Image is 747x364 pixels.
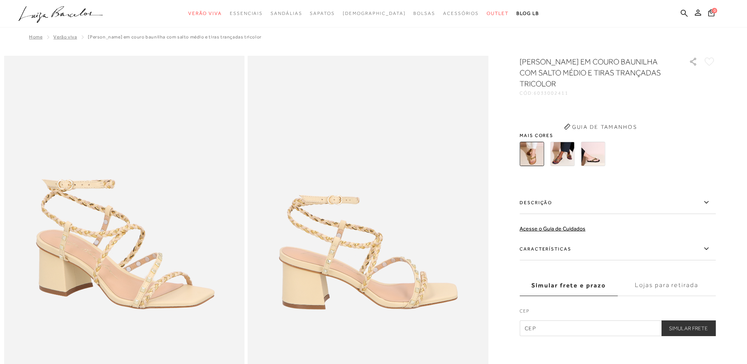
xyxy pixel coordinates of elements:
a: noSubCategoriesText [343,6,406,21]
label: Lojas para retirada [618,275,716,296]
button: Guia de Tamanhos [561,121,640,133]
div: CÓD: [520,91,676,95]
span: Mais cores [520,133,716,138]
a: categoryNavScreenReaderText [310,6,334,21]
a: categoryNavScreenReaderText [188,6,222,21]
span: 6033002411 [534,90,569,96]
span: Essenciais [230,11,263,16]
a: categoryNavScreenReaderText [271,6,302,21]
span: Outlet [487,11,509,16]
img: RASTEIRA DE DEDO EM COURO AZUL NAVAL COM APLICAÇÕES METÁLICAS [550,142,574,166]
span: Sandálias [271,11,302,16]
img: RASTEIRA DE DEDO EM COURO PRETO COM APLICAÇÕES METÁLICAS [581,142,605,166]
a: categoryNavScreenReaderText [487,6,509,21]
label: Características [520,238,716,260]
span: Acessórios [443,11,479,16]
a: categoryNavScreenReaderText [230,6,263,21]
span: Sapatos [310,11,334,16]
a: categoryNavScreenReaderText [413,6,435,21]
label: CEP [520,307,716,318]
h1: [PERSON_NAME] EM COURO BAUNILHA COM SALTO MÉDIO E TIRAS TRANÇADAS TRICOLOR [520,56,667,89]
label: Simular frete e prazo [520,275,618,296]
img: RASTEIRA DE DEDO EM COURO AREIA COM APLICAÇÕES METÁLICAS [520,142,544,166]
span: BLOG LB [516,11,539,16]
input: CEP [520,320,716,336]
a: categoryNavScreenReaderText [443,6,479,21]
a: Acesse o Guia de Cuidados [520,225,585,232]
span: 0 [712,8,717,13]
button: Simular Frete [661,320,716,336]
a: Verão Viva [53,34,77,40]
span: Verão Viva [188,11,222,16]
span: [DEMOGRAPHIC_DATA] [343,11,406,16]
button: 0 [706,9,717,19]
a: Home [29,34,42,40]
label: Descrição [520,191,716,214]
span: [PERSON_NAME] EM COURO BAUNILHA COM SALTO MÉDIO E TIRAS TRANÇADAS TRICOLOR [88,34,261,40]
span: Bolsas [413,11,435,16]
a: BLOG LB [516,6,539,21]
